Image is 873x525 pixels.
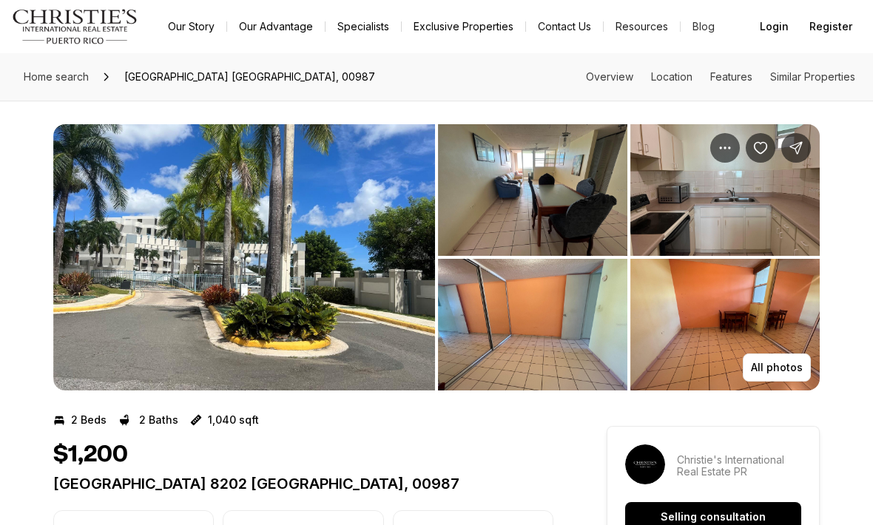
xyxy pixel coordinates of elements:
p: [GEOGRAPHIC_DATA] 8202 [GEOGRAPHIC_DATA], 00987 [53,475,553,492]
h1: $1,200 [53,441,128,469]
button: View image gallery [630,124,820,256]
img: logo [12,9,138,44]
span: [GEOGRAPHIC_DATA] [GEOGRAPHIC_DATA], 00987 [118,65,381,89]
li: 1 of 5 [53,124,435,390]
a: Skip to: Overview [586,70,633,83]
button: Share Property: PORTALES PARQUE ESCORIAL 8202 [781,133,811,163]
a: Our Story [156,16,226,37]
a: Resources [604,16,680,37]
a: Skip to: Features [710,70,752,83]
a: Specialists [326,16,401,37]
a: Blog [681,16,727,37]
button: Contact Us [526,16,603,37]
button: View image gallery [438,259,627,390]
p: All photos [751,362,803,373]
span: Register [809,21,852,33]
button: Register [800,12,861,41]
button: View image gallery [630,259,820,390]
button: View image gallery [53,124,435,390]
p: 2 Baths [139,414,178,426]
nav: Page section menu [586,71,855,83]
li: 2 of 5 [438,124,820,390]
button: Login [751,12,798,41]
button: Property options [710,133,740,163]
button: Save Property: PORTALES PARQUE ESCORIAL 8202 [746,133,775,163]
button: All photos [743,353,811,382]
a: Exclusive Properties [402,16,525,37]
p: 2 Beds [71,414,107,426]
button: View image gallery [438,124,627,256]
span: Home search [24,70,89,83]
a: Skip to: Location [651,70,692,83]
a: Skip to: Similar Properties [770,70,855,83]
p: 1,040 sqft [208,414,259,426]
span: Login [760,21,789,33]
a: Home search [18,65,95,89]
div: Listing Photos [53,124,820,390]
a: Our Advantage [227,16,325,37]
